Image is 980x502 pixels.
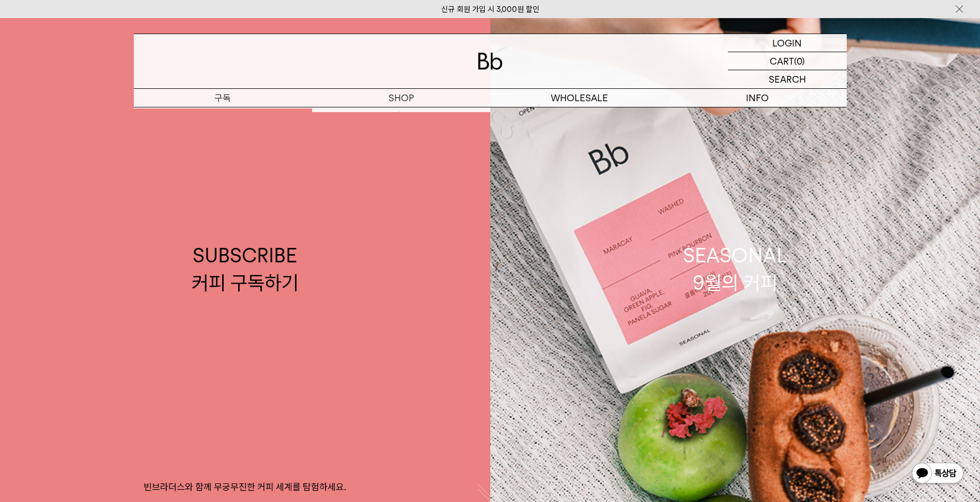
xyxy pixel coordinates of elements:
[478,53,503,70] img: 로고
[772,34,802,52] p: LOGIN
[192,242,299,296] div: SUBSCRIBE 커피 구독하기
[668,89,847,107] p: INFO
[312,89,490,107] a: SHOP
[441,5,539,14] a: 신규 회원 가입 시 3,000원 할인
[490,89,668,107] p: WHOLESALE
[769,70,806,88] p: SEARCH
[134,89,312,107] a: 구독
[728,34,847,52] a: LOGIN
[770,52,794,70] p: CART
[312,107,490,125] a: 원두
[794,52,805,70] p: (0)
[911,462,965,487] img: 카카오톡 채널 1:1 채팅 버튼
[683,242,787,296] div: SEASONAL 9월의 커피
[728,52,847,70] a: CART (0)
[134,107,312,125] a: 커피 구독하기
